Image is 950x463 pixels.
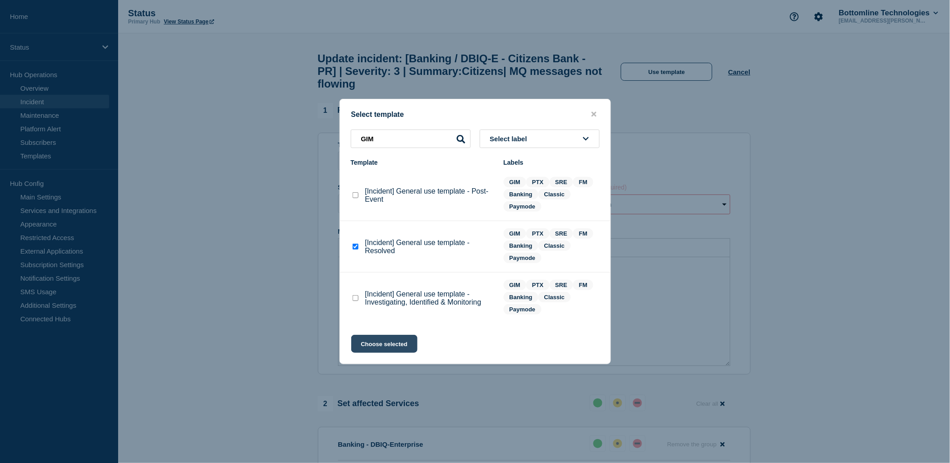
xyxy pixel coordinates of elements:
[538,241,571,251] span: Classic
[573,280,593,290] span: FM
[504,159,600,166] div: Labels
[504,253,542,263] span: Paymode
[538,189,571,199] span: Classic
[573,177,593,187] span: FM
[504,280,527,290] span: GIM
[550,280,574,290] span: SRE
[504,201,542,212] span: Paymode
[480,130,600,148] button: Select label
[504,177,527,187] span: GIM
[573,228,593,239] span: FM
[340,110,610,119] div: Select template
[550,177,574,187] span: SRE
[504,228,527,239] span: GIM
[538,292,571,302] span: Classic
[504,189,538,199] span: Banking
[490,135,531,143] span: Select label
[504,292,538,302] span: Banking
[365,187,495,204] p: [Incident] General use template - Post-Event
[526,177,549,187] span: PTX
[353,244,358,250] input: [Incident] General use template - Resolved checkbox
[351,130,471,148] input: Search templates & labels
[550,228,574,239] span: SRE
[589,110,599,119] button: close button
[526,280,549,290] span: PTX
[351,159,495,166] div: Template
[351,335,418,353] button: Choose selected
[526,228,549,239] span: PTX
[504,304,542,315] span: Paymode
[353,192,358,198] input: [Incident] General use template - Post-Event checkbox
[504,241,538,251] span: Banking
[353,295,358,301] input: [Incident] General use template - Investigating, Identified & Monitoring checkbox
[365,290,495,306] p: [Incident] General use template - Investigating, Identified & Monitoring
[365,239,495,255] p: [Incident] General use template - Resolved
